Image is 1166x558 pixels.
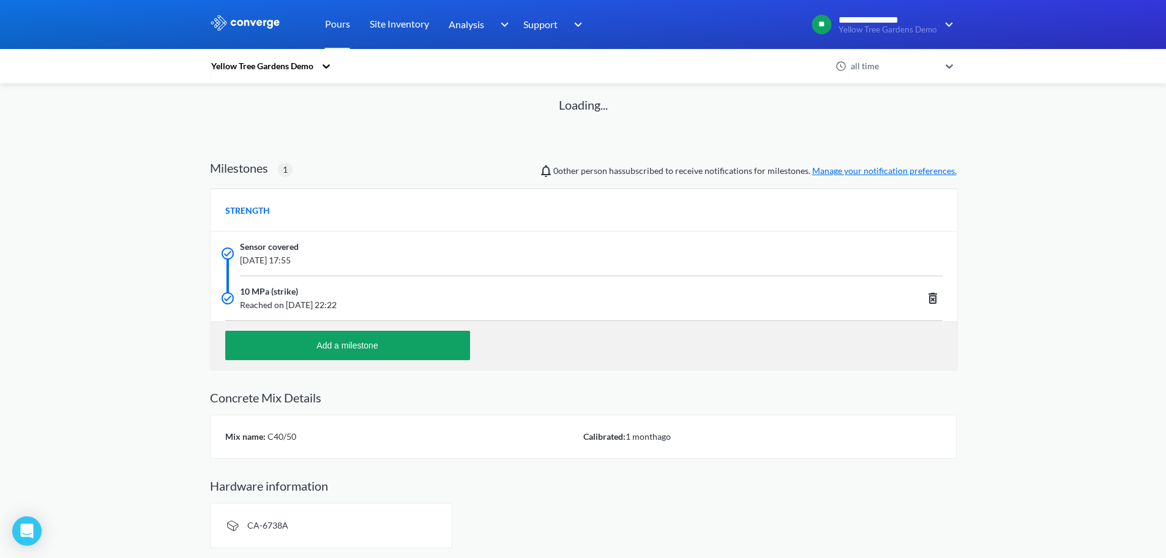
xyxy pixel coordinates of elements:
[240,285,298,298] span: 10 MPa (strike)
[210,478,957,493] h2: Hardware information
[812,165,957,176] a: Manage your notification preferences.
[266,431,296,442] span: C40/50
[835,61,846,72] img: icon-clock.svg
[848,59,940,73] div: all time
[492,17,512,32] img: downArrow.svg
[553,165,579,176] span: 0 other
[283,163,288,176] span: 1
[539,164,553,178] img: notifications-icon.svg
[210,15,281,31] img: logo_ewhite.svg
[559,96,608,115] p: Loading...
[937,17,957,32] img: downArrow.svg
[12,516,42,546] div: Open Intercom Messenger
[566,17,586,32] img: downArrow.svg
[553,164,957,178] span: person has subscribed to receive notifications for milestones.
[210,59,315,73] div: Yellow Tree Gardens Demo
[247,520,288,530] span: CA-6738A
[583,431,626,442] span: Calibrated:
[225,331,470,360] button: Add a milestone
[449,17,484,32] span: Analysis
[626,431,671,442] span: 1 month ago
[240,298,794,312] span: Reached on [DATE] 22:22
[210,390,957,405] h2: Concrete Mix Details
[240,240,299,254] span: Sensor covered
[839,25,937,34] span: Yellow Tree Gardens Demo
[523,17,558,32] span: Support
[210,160,268,175] h2: Milestones
[225,204,270,217] span: STRENGTH
[240,254,794,267] span: [DATE] 17:55
[225,518,240,533] img: signal-icon.svg
[225,431,266,442] span: Mix name:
